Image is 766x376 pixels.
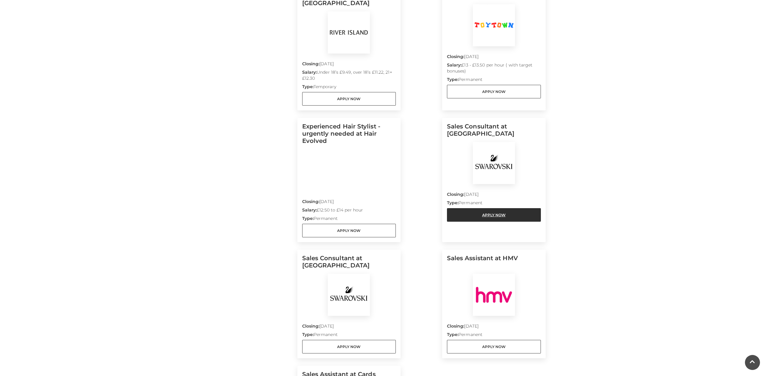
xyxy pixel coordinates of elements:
strong: Closing: [302,323,320,329]
a: Apply Now [447,208,541,222]
strong: Type: [302,332,314,337]
p: Permanent [447,200,541,208]
strong: Closing: [447,54,464,59]
strong: Type: [302,84,314,89]
img: River Island [328,11,370,54]
p: £13 - £13.50 per hour ( with target bonuses) [447,62,541,76]
strong: Type: [447,200,458,205]
p: [DATE] [447,191,541,200]
a: Apply Now [302,340,396,353]
a: Apply Now [302,224,396,237]
p: Permanent [302,331,396,340]
p: [DATE] [302,199,396,207]
p: Permanent [447,331,541,340]
strong: Type: [447,332,458,337]
h5: Sales Consultant at [GEOGRAPHIC_DATA] [302,254,396,274]
strong: Type: [447,77,458,82]
p: [DATE] [447,323,541,331]
p: £12:50 to £14 per hour [302,207,396,215]
a: Apply Now [447,340,541,353]
p: Permanent [447,76,541,85]
strong: Type: [302,216,314,221]
h5: Experienced Hair Stylist - urgently needed at Hair Evolved [302,123,396,149]
img: HMV [473,274,515,316]
p: [DATE] [447,54,541,62]
strong: Salary: [447,62,462,68]
strong: Salary: [302,69,317,75]
h5: Sales Consultant at [GEOGRAPHIC_DATA] [447,123,541,142]
img: Toy Town [473,4,515,46]
p: Under 18’s £9.49, over 18’s £11.22, 21+ £12.30 [302,69,396,84]
strong: Closing: [447,323,464,329]
p: Permanent [302,215,396,224]
p: [DATE] [302,323,396,331]
h5: Sales Assistant at HMV [447,254,541,274]
strong: Salary: [302,207,317,213]
p: Temporary [302,84,396,92]
strong: Closing: [302,199,320,204]
strong: Closing: [302,61,320,66]
a: Apply Now [302,92,396,106]
p: [DATE] [302,61,396,69]
img: Swarovski [328,274,370,316]
img: Swarovski [473,142,515,184]
a: Apply Now [447,85,541,98]
strong: Closing: [447,192,464,197]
